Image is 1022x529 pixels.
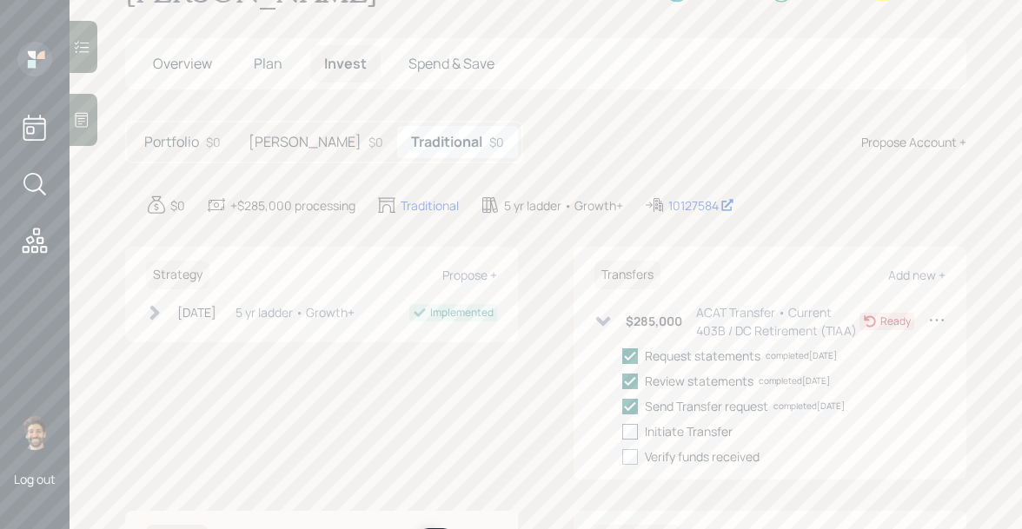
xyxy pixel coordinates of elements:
[766,349,837,362] div: completed [DATE]
[645,447,760,466] div: Verify funds received
[368,133,383,151] div: $0
[626,314,682,329] h6: $285,000
[144,134,199,150] h5: Portfolio
[861,133,966,151] div: Propose Account +
[236,303,355,321] div: 5 yr ladder • Growth+
[170,196,185,215] div: $0
[324,54,367,73] span: Invest
[411,134,482,150] h5: Traditional
[645,397,768,415] div: Send Transfer request
[230,196,355,215] div: +$285,000 processing
[696,303,859,340] div: ACAT Transfer • Current 403B / DC Retirement (TIAA)
[594,261,660,289] h6: Transfers
[408,54,494,73] span: Spend & Save
[153,54,212,73] span: Overview
[759,374,830,387] div: completed [DATE]
[645,422,733,440] div: Initiate Transfer
[177,303,216,321] div: [DATE]
[254,54,282,73] span: Plan
[888,267,946,283] div: Add new +
[430,305,494,321] div: Implemented
[442,267,497,283] div: Propose +
[249,134,362,150] h5: [PERSON_NAME]
[17,415,52,450] img: eric-schwartz-headshot.png
[14,471,56,487] div: Log out
[489,133,504,151] div: $0
[401,196,459,215] div: Traditional
[880,314,911,329] div: Ready
[645,347,760,365] div: Request statements
[206,133,221,151] div: $0
[504,196,623,215] div: 5 yr ladder • Growth+
[645,372,753,390] div: Review statements
[773,400,845,413] div: completed [DATE]
[146,261,209,289] h6: Strategy
[668,196,734,215] div: 10127584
